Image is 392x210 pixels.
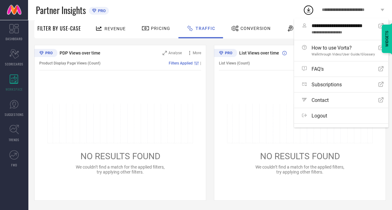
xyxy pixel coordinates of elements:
[294,61,388,77] a: FAQ's
[9,137,19,142] span: TRENDS
[200,61,201,65] span: |
[193,51,201,55] span: More
[294,93,388,108] a: Contact
[5,62,23,66] span: SCORECARDS
[36,4,86,17] span: Partner Insights
[312,97,329,103] span: Contact
[34,49,57,58] div: Premium
[219,61,250,65] span: List Views (Count)
[294,40,388,61] a: How to use Vorta?Walkthrough Video/User Guide/Glossary
[169,61,193,65] span: Filters Applied
[303,4,314,16] div: Open download list
[96,8,106,13] span: PRO
[312,66,324,72] span: FAQ's
[312,82,342,88] span: Subscriptions
[104,26,126,31] span: Revenue
[168,51,182,55] span: Analyse
[37,25,81,32] span: Filter By Use-Case
[6,87,23,92] span: WORKSPACE
[11,163,17,167] span: FWD
[162,51,167,55] svg: Zoom
[151,26,170,31] span: Pricing
[240,26,271,31] span: Conversion
[60,50,100,55] span: PDP Views over time
[260,151,340,161] span: NO RESULTS FOUND
[6,36,22,41] span: DASHBOARD
[294,77,388,92] a: Subscriptions
[312,113,327,119] span: Logout
[312,45,375,51] span: How to use Vorta?
[76,165,165,174] span: We couldn’t find a match for the applied filters, try applying other filters.
[255,165,344,174] span: We couldn’t find a match for the applied filters, try applying other filters.
[312,52,375,56] span: Walkthrough Video/User Guide/Glossary
[196,26,215,31] span: Traffic
[39,61,100,65] span: Product Display Page Views (Count)
[214,49,237,58] div: Premium
[80,151,160,161] span: NO RESULTS FOUND
[5,112,24,117] span: SUGGESTIONS
[239,50,279,55] span: List Views over time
